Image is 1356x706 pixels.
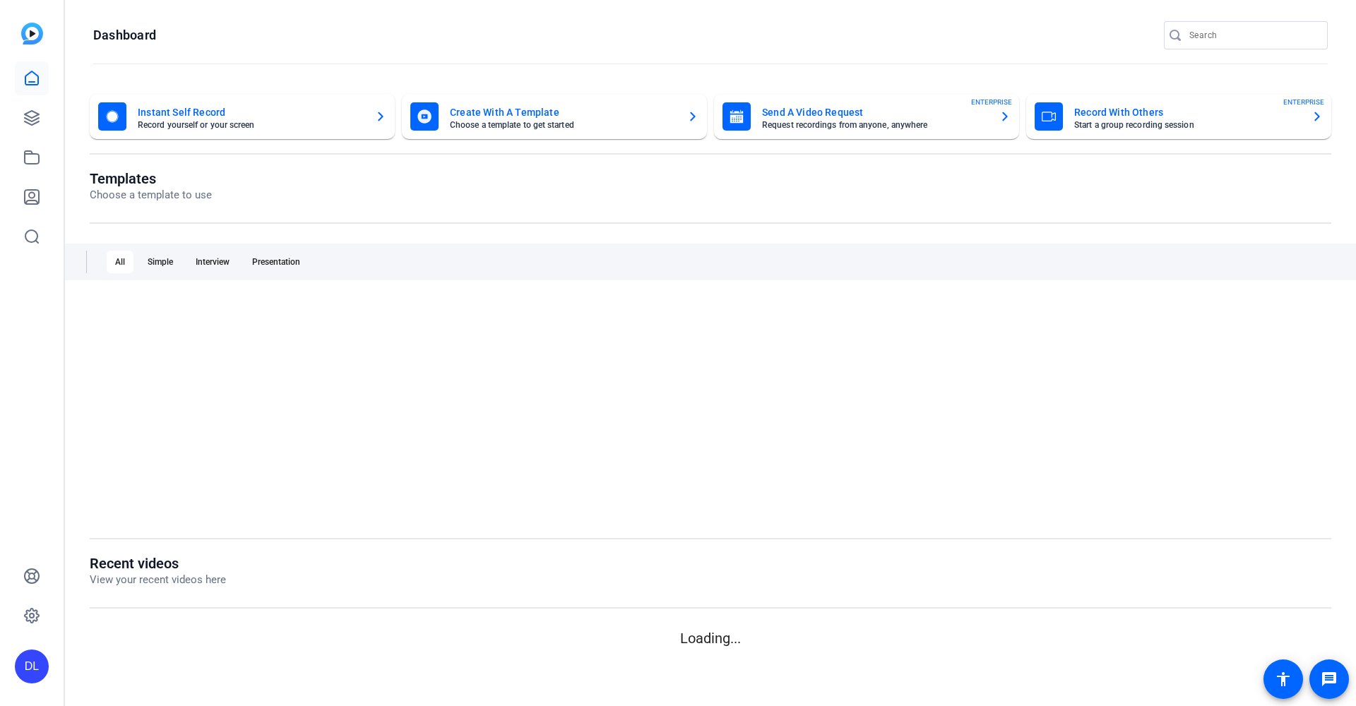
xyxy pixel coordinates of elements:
[1283,97,1324,107] span: ENTERPRISE
[1275,671,1292,688] mat-icon: accessibility
[1026,94,1331,139] button: Record With OthersStart a group recording sessionENTERPRISE
[1074,121,1300,129] mat-card-subtitle: Start a group recording session
[138,104,364,121] mat-card-title: Instant Self Record
[971,97,1012,107] span: ENTERPRISE
[90,572,226,588] p: View your recent videos here
[450,121,676,129] mat-card-subtitle: Choose a template to get started
[762,104,988,121] mat-card-title: Send A Video Request
[90,170,212,187] h1: Templates
[450,104,676,121] mat-card-title: Create With A Template
[187,251,238,273] div: Interview
[107,251,133,273] div: All
[90,94,395,139] button: Instant Self RecordRecord yourself or your screen
[90,628,1331,649] p: Loading...
[90,555,226,572] h1: Recent videos
[762,121,988,129] mat-card-subtitle: Request recordings from anyone, anywhere
[1074,104,1300,121] mat-card-title: Record With Others
[93,27,156,44] h1: Dashboard
[21,23,43,44] img: blue-gradient.svg
[402,94,707,139] button: Create With A TemplateChoose a template to get started
[1321,671,1338,688] mat-icon: message
[244,251,309,273] div: Presentation
[1189,27,1316,44] input: Search
[15,650,49,683] div: DL
[714,94,1019,139] button: Send A Video RequestRequest recordings from anyone, anywhereENTERPRISE
[139,251,182,273] div: Simple
[138,121,364,129] mat-card-subtitle: Record yourself or your screen
[90,187,212,203] p: Choose a template to use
